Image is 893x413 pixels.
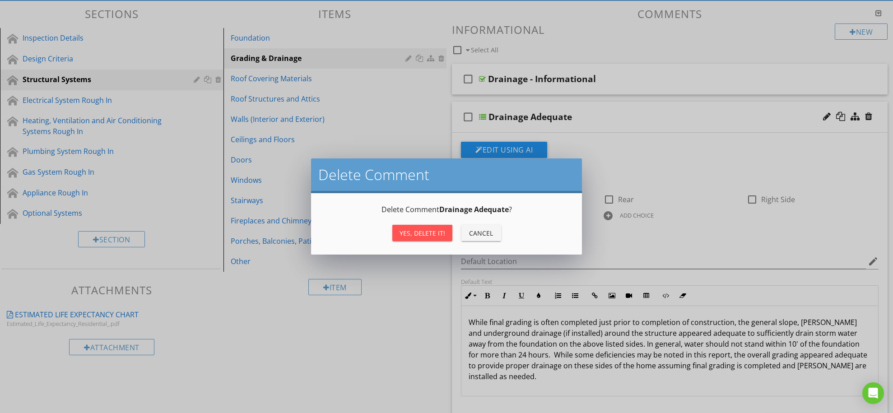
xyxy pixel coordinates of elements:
button: Cancel [461,225,501,241]
strong: Drainage Adequate [439,204,509,214]
h2: Delete Comment [318,166,575,184]
button: Yes, Delete it! [392,225,452,241]
p: Delete Comment ? [322,204,571,215]
div: Open Intercom Messenger [862,382,884,404]
div: Cancel [469,228,494,238]
div: Yes, Delete it! [400,228,445,238]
